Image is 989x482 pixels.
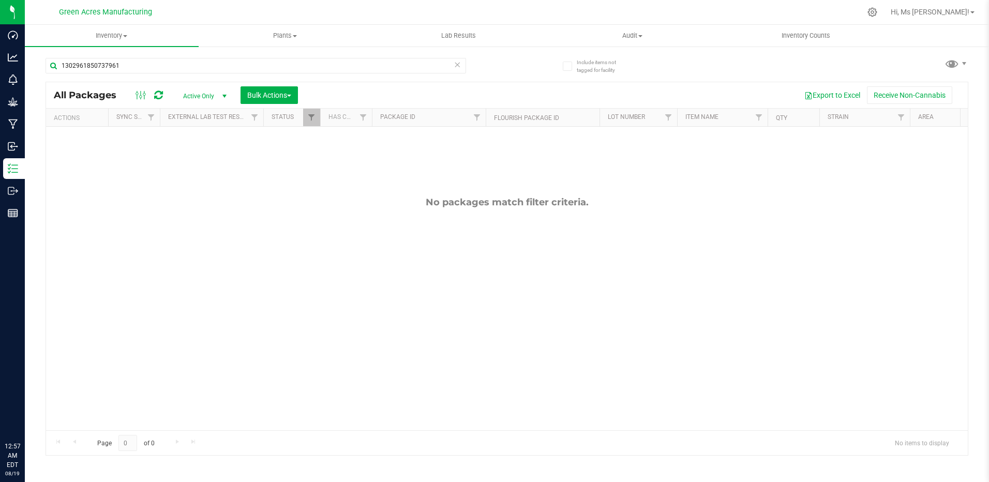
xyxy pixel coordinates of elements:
[143,109,160,126] a: Filter
[59,8,152,17] span: Green Acres Manufacturing
[776,114,787,122] a: Qty
[88,435,163,451] span: Page of 0
[241,86,298,104] button: Bulk Actions
[866,7,879,17] div: Manage settings
[494,114,559,122] a: Flourish Package ID
[887,435,957,450] span: No items to display
[54,114,104,122] div: Actions
[199,31,372,40] span: Plants
[751,109,768,126] a: Filter
[8,52,18,63] inline-svg: Analytics
[546,25,720,47] a: Audit
[8,163,18,174] inline-svg: Inventory
[867,86,952,104] button: Receive Non-Cannabis
[685,113,718,120] a: Item Name
[828,113,849,120] a: Strain
[608,113,645,120] a: Lot Number
[272,113,294,120] a: Status
[46,197,968,208] div: No packages match filter criteria.
[8,119,18,129] inline-svg: Manufacturing
[10,399,41,430] iframe: Resource center
[380,113,415,120] a: Package ID
[8,141,18,152] inline-svg: Inbound
[798,86,867,104] button: Export to Excel
[54,89,127,101] span: All Packages
[320,109,372,127] th: Has COA
[8,30,18,40] inline-svg: Dashboard
[719,25,893,47] a: Inventory Counts
[918,113,934,120] a: Area
[116,113,156,120] a: Sync Status
[355,109,372,126] a: Filter
[546,31,719,40] span: Audit
[372,25,546,47] a: Lab Results
[660,109,677,126] a: Filter
[46,58,466,73] input: Search Package ID, Item Name, SKU, Lot or Part Number...
[8,208,18,218] inline-svg: Reports
[5,470,20,477] p: 08/19
[577,58,628,74] span: Include items not tagged for facility
[247,91,291,99] span: Bulk Actions
[427,31,490,40] span: Lab Results
[199,25,372,47] a: Plants
[454,58,461,71] span: Clear
[893,109,910,126] a: Filter
[5,442,20,470] p: 12:57 AM EDT
[168,113,249,120] a: External Lab Test Result
[768,31,844,40] span: Inventory Counts
[25,25,199,47] a: Inventory
[8,97,18,107] inline-svg: Grow
[25,31,199,40] span: Inventory
[8,74,18,85] inline-svg: Monitoring
[891,8,969,16] span: Hi, Ms [PERSON_NAME]!
[246,109,263,126] a: Filter
[469,109,486,126] a: Filter
[8,186,18,196] inline-svg: Outbound
[303,109,320,126] a: Filter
